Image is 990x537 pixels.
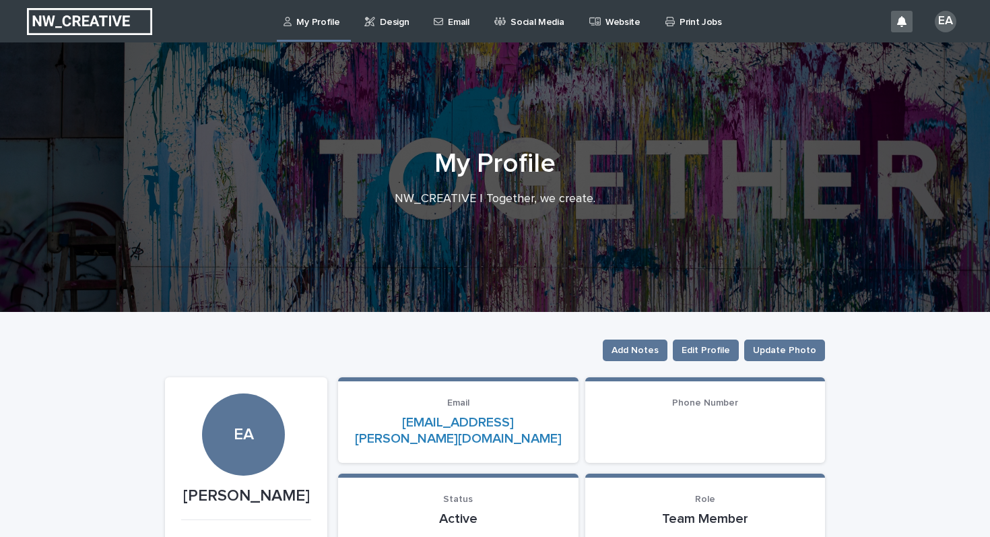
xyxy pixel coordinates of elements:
div: EA [935,11,956,32]
p: NW_CREATIVE | Together, we create. [226,192,764,207]
p: Team Member [601,511,810,527]
button: Add Notes [603,340,667,361]
span: Update Photo [753,344,816,357]
span: Role [695,495,715,504]
h1: My Profile [165,148,825,180]
span: Email [447,398,469,408]
button: Edit Profile [673,340,739,361]
img: EUIbKjtiSNGbmbK7PdmN [27,8,152,35]
span: Add Notes [612,344,659,357]
p: Active [354,511,562,527]
div: EA [202,343,284,445]
button: Update Photo [744,340,825,361]
span: Phone Number [672,398,738,408]
span: Edit Profile [682,344,730,357]
span: Status [443,495,473,504]
p: [PERSON_NAME] [181,486,311,506]
a: [EMAIL_ADDRESS][PERSON_NAME][DOMAIN_NAME] [355,416,562,445]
